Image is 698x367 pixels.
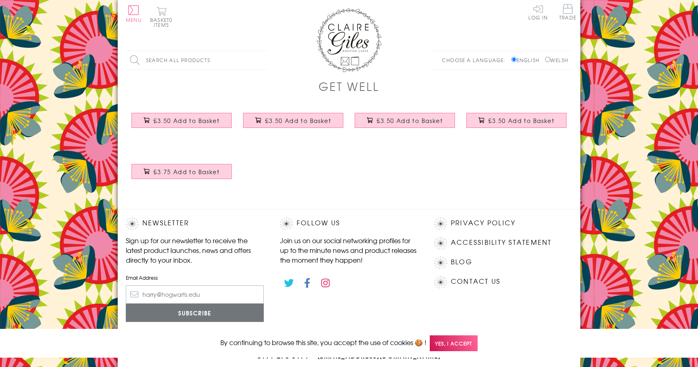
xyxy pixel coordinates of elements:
p: Join us on our social networking profiles for up to the minute news and product releases the mome... [280,235,418,265]
span: 0 items [154,16,172,28]
span: £3.75 Add to Basket [153,168,220,176]
a: Privacy Policy [451,218,515,229]
h1: Get Well [319,78,379,95]
a: Log In [528,4,548,20]
button: Basket0 items [150,6,172,27]
a: Get Well Card, Pills, Get Well Soon £3.50 Add to Basket [349,107,461,142]
span: Menu [126,16,142,24]
p: Choose a language: [442,56,510,64]
button: £3.50 Add to Basket [355,113,455,128]
span: Yes, I accept [430,335,478,351]
button: £3.75 Add to Basket [131,164,232,179]
h2: Newsletter [126,218,264,230]
span: £3.50 Add to Basket [488,117,554,125]
a: Trade [559,4,576,22]
span: Trade [559,4,576,20]
a: Contact Us [451,276,500,287]
input: English [511,57,517,62]
button: Menu [126,5,142,22]
span: £3.50 Add to Basket [377,117,443,125]
label: Email Address [126,274,264,281]
a: Get Well Card, Banner, Get Well Soon, Embellished with colourful pompoms £3.75 Add to Basket [126,158,237,193]
a: Get Well Card, Blue Star, Get Well Soon, Embellished with a shiny padded star £3.50 Add to Basket [461,107,572,142]
span: £3.50 Add to Basket [265,117,331,125]
label: Welsh [545,56,568,64]
img: Claire Giles Greetings Cards [317,8,381,72]
button: £3.50 Add to Basket [466,113,567,128]
input: Search [260,51,268,69]
button: £3.50 Add to Basket [131,113,232,128]
a: Get Well Card, Sunshine and Clouds, Sorry to hear you're Under the Weather £3.50 Add to Basket [126,107,237,142]
a: Blog [451,257,472,268]
input: Search all products [126,51,268,69]
input: harry@hogwarts.edu [126,285,264,304]
a: Accessibility Statement [451,237,552,248]
label: English [511,56,543,64]
input: Subscribe [126,304,264,322]
span: £3.50 Add to Basket [153,117,220,125]
p: Sign up for our newsletter to receive the latest product launches, news and offers directly to yo... [126,235,264,265]
h2: Follow Us [280,218,418,230]
a: Get Well Card, Rainbow block letters and stars, with gold foil £3.50 Add to Basket [237,107,349,142]
input: Welsh [545,57,550,62]
button: £3.50 Add to Basket [243,113,344,128]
